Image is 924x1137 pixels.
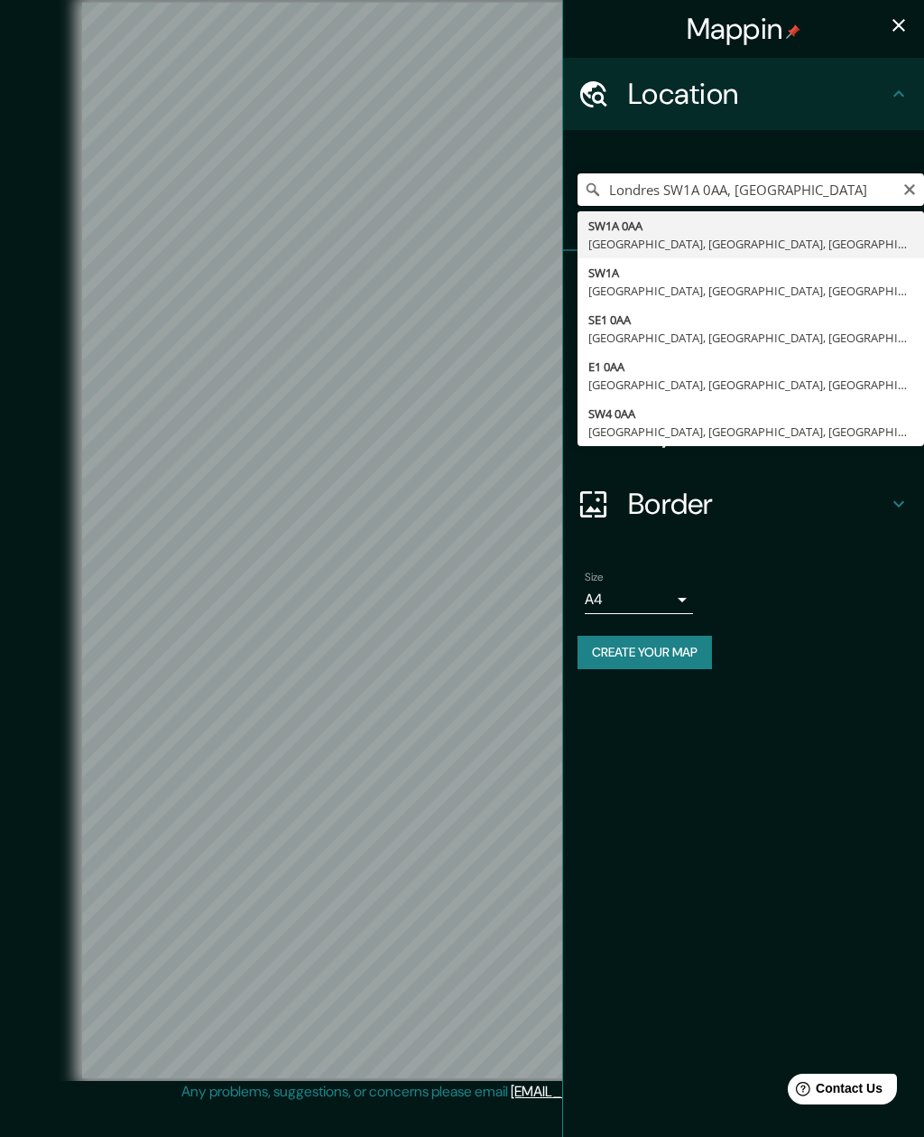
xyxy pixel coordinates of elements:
img: pin-icon.png [786,24,800,39]
label: Size [585,570,604,585]
a: [EMAIL_ADDRESS][DOMAIN_NAME] [511,1082,734,1101]
div: SW1A [588,264,913,282]
p: Any problems, suggestions, or concerns please email . [181,1081,736,1103]
canvas: Map [82,3,842,1078]
div: A4 [585,585,693,614]
div: [GEOGRAPHIC_DATA], [GEOGRAPHIC_DATA], [GEOGRAPHIC_DATA], [GEOGRAPHIC_DATA] [588,329,913,347]
div: [GEOGRAPHIC_DATA], [GEOGRAPHIC_DATA], [GEOGRAPHIC_DATA], [GEOGRAPHIC_DATA] [588,376,913,394]
button: Clear [902,180,917,197]
div: SE1 0AA [588,311,913,329]
h4: Mappin [687,11,801,47]
div: Location [563,58,924,130]
div: [GEOGRAPHIC_DATA], [GEOGRAPHIC_DATA], [GEOGRAPHIC_DATA], [GEOGRAPHIC_DATA], [GEOGRAPHIC_DATA] [588,282,913,300]
div: SW1A 0AA [588,217,913,235]
h4: Layout [628,414,888,450]
iframe: Help widget launcher [763,1067,904,1117]
div: Layout [563,396,924,468]
div: [GEOGRAPHIC_DATA], [GEOGRAPHIC_DATA], [GEOGRAPHIC_DATA], [GEOGRAPHIC_DATA] [588,423,913,441]
div: Style [563,323,924,396]
button: Create your map [577,636,712,669]
input: Pick your city or area [577,173,924,206]
div: [GEOGRAPHIC_DATA], [GEOGRAPHIC_DATA], [GEOGRAPHIC_DATA], [GEOGRAPHIC_DATA] [588,235,913,253]
div: Border [563,468,924,540]
h4: Border [628,486,888,522]
div: SW4 0AA [588,405,913,423]
div: E1 0AA [588,358,913,376]
div: Pins [563,251,924,323]
h4: Location [628,76,888,112]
